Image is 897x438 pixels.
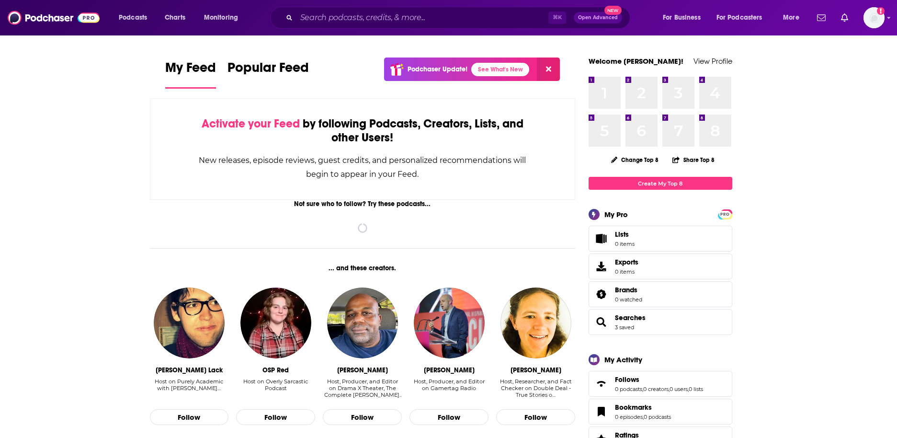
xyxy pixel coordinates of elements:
button: open menu [656,10,713,25]
a: Exports [589,254,732,279]
p: Podchaser Update! [408,65,467,73]
div: New releases, episode reviews, guest credits, and personalized recommendations will begin to appe... [198,153,527,181]
div: Domain: [DOMAIN_NAME] [25,25,105,33]
a: Searches [592,315,611,329]
div: Host, Producer, and Editor on Gamertag Radio [409,378,488,392]
div: by following Podcasts, Creators, Lists, and other Users! [198,117,527,145]
img: OSP Red [240,288,311,358]
span: For Business [663,11,701,24]
a: See What's New [471,63,529,76]
span: Charts [165,11,185,24]
a: Show notifications dropdown [837,10,852,26]
span: Follows [589,371,732,397]
a: Follows [615,375,703,384]
a: Searches [615,313,646,322]
span: , [642,386,643,392]
a: Show notifications dropdown [813,10,829,26]
span: Lists [615,230,629,239]
div: v 4.0.25 [27,15,47,23]
a: View Profile [693,57,732,66]
div: Host, Researcher, and Fact Checker on Double Deal - True Stories o… [496,378,575,398]
span: , [643,414,644,420]
a: Brands [615,286,642,294]
span: , [669,386,670,392]
span: PRO [719,211,731,218]
span: Activate your Feed [202,116,300,131]
div: Not sure who to follow? Try these podcasts... [150,200,576,208]
button: Follow [236,409,315,426]
a: Bookmarks [592,405,611,418]
img: Danny Peña [414,288,485,358]
a: 0 creators [643,386,669,392]
div: Domain Overview [36,57,86,63]
span: , [688,386,689,392]
a: Brands [592,288,611,301]
a: 0 lists [689,386,703,392]
span: More [783,11,799,24]
span: New [604,6,622,15]
button: Follow [150,409,229,426]
img: Podchaser - Follow, Share and Rate Podcasts [8,9,100,27]
div: Host on Purely Academic with [PERSON_NAME]… [150,378,229,392]
div: Duane Richardson [337,366,388,374]
span: Monitoring [204,11,238,24]
a: 0 users [670,386,688,392]
a: 0 episodes [615,414,643,420]
div: Host, Researcher, and Fact Checker on Double Deal - True Stories o… [496,378,575,399]
input: Search podcasts, credits, & more... [296,10,548,25]
div: Host, Producer, and Editor on Drama X Theater, The Complete [PERSON_NAME], and Sci Fi x Horror [323,378,402,398]
span: Follows [615,375,639,384]
button: open menu [112,10,159,25]
span: Searches [589,309,732,335]
div: My Activity [604,355,642,364]
a: Bookmarks [615,403,671,412]
button: Follow [409,409,488,426]
a: 0 podcasts [644,414,671,420]
span: Popular Feed [227,59,309,81]
span: Podcasts [119,11,147,24]
a: Lists [589,226,732,252]
div: ... and these creators. [150,264,576,272]
span: Brands [589,281,732,307]
a: Welcome [PERSON_NAME]! [589,57,683,66]
button: Share Top 8 [672,150,715,169]
svg: Add a profile image [877,7,885,15]
img: Duane Richardson [327,288,398,358]
span: Lists [615,230,635,239]
a: 0 watched [615,296,642,303]
span: 0 items [615,268,638,275]
button: Follow [323,409,402,426]
a: 0 podcasts [615,386,642,392]
span: Lists [592,232,611,245]
a: 3 saved [615,324,634,331]
img: Nina Jobe [500,288,571,358]
a: My Feed [165,59,216,89]
img: website_grey.svg [15,25,23,33]
span: 0 items [615,241,635,247]
div: My Pro [604,210,628,219]
img: Jonathan R. Lack [154,288,225,358]
img: tab_keywords_by_traffic_grey.svg [95,56,103,63]
div: Jonathan R. Lack [156,366,223,374]
button: Open AdvancedNew [574,12,622,23]
div: Keywords by Traffic [106,57,161,63]
span: Logged in as KellyG [863,7,885,28]
a: Popular Feed [227,59,309,89]
div: OSP Red [262,366,289,374]
span: Bookmarks [589,399,732,425]
a: PRO [719,210,731,218]
div: Nina Jobe [511,366,561,374]
button: open menu [710,10,776,25]
div: Host on Overly Sarcastic Podcast [236,378,315,392]
img: User Profile [863,7,885,28]
div: Search podcasts, credits, & more... [279,7,639,29]
img: tab_domain_overview_orange.svg [26,56,34,63]
span: Exports [592,260,611,273]
a: Follows [592,377,611,391]
button: Show profile menu [863,7,885,28]
div: Danny Peña [424,366,475,374]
